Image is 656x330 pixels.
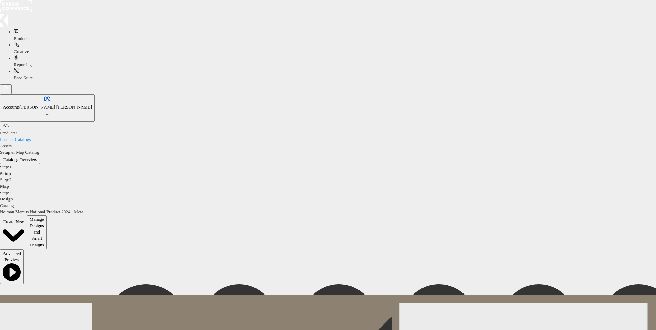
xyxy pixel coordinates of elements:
span: Manage Designs and Smart Designs [30,217,44,247]
span: [PERSON_NAME] [PERSON_NAME] [20,104,92,110]
span: Products [14,36,30,41]
span: Catalogs Overview [3,157,37,162]
span: Advanced Preview [3,251,21,283]
span: Creative [14,49,29,54]
span: Accounts [3,104,20,110]
button: Manage Designs and Smart Designs [27,215,47,249]
span: Create New [3,219,24,248]
span: Feed Suite [14,75,33,80]
span: AL [3,123,9,128]
span: / [16,130,17,135]
span: Reporting [14,62,32,67]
